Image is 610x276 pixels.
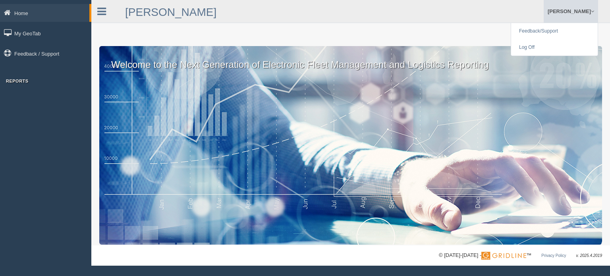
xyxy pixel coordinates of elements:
a: [PERSON_NAME] [125,6,216,18]
span: v. 2025.4.2019 [576,253,602,258]
a: Feedback/Support [511,23,598,39]
p: Welcome to the Next Generation of Electronic Fleet Management and Logistics Reporting [99,46,602,71]
a: Log Off [511,39,598,56]
img: Gridline [481,252,526,260]
a: Privacy Policy [541,253,566,258]
div: © [DATE]-[DATE] - ™ [439,251,602,260]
